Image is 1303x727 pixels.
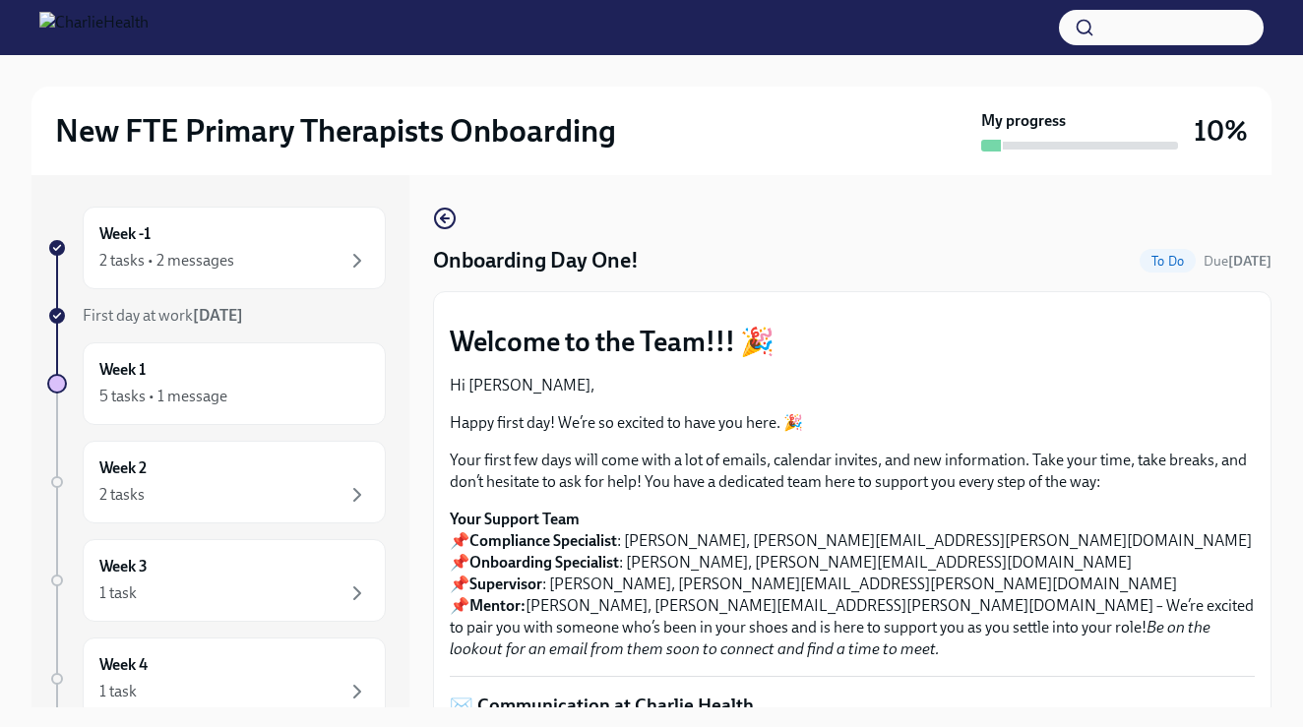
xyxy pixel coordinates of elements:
[99,250,234,272] div: 2 tasks • 2 messages
[47,342,386,425] a: Week 15 tasks • 1 message
[450,324,1255,359] p: Welcome to the Team!!! 🎉
[83,306,243,325] span: First day at work
[47,637,386,720] a: Week 41 task
[47,539,386,622] a: Week 31 task
[469,575,542,593] strong: Supervisor
[99,654,148,676] h6: Week 4
[99,556,148,577] h6: Week 3
[1228,253,1272,270] strong: [DATE]
[47,305,386,327] a: First day at work[DATE]
[450,510,580,528] strong: Your Support Team
[39,12,149,43] img: CharlieHealth
[47,441,386,523] a: Week 22 tasks
[99,386,227,407] div: 5 tasks • 1 message
[99,359,146,381] h6: Week 1
[469,553,619,572] strong: Onboarding Specialist
[47,207,386,289] a: Week -12 tasks • 2 messages
[99,582,137,604] div: 1 task
[450,412,1255,434] p: Happy first day! We’re so excited to have you here. 🎉
[55,111,616,151] h2: New FTE Primary Therapists Onboarding
[99,457,147,479] h6: Week 2
[99,223,151,245] h6: Week -1
[469,596,526,615] strong: Mentor:
[450,693,1255,718] p: ✉️ Communication at Charlie Health
[433,246,639,275] h4: Onboarding Day One!
[450,450,1255,493] p: Your first few days will come with a lot of emails, calendar invites, and new information. Take y...
[1194,113,1248,149] h3: 10%
[1204,252,1272,271] span: August 20th, 2025 10:00
[981,110,1066,132] strong: My progress
[469,531,617,550] strong: Compliance Specialist
[1204,253,1272,270] span: Due
[450,509,1255,660] p: 📌 : [PERSON_NAME], [PERSON_NAME][EMAIL_ADDRESS][PERSON_NAME][DOMAIN_NAME] 📌 : [PERSON_NAME], [PER...
[99,484,145,506] div: 2 tasks
[193,306,243,325] strong: [DATE]
[1140,254,1196,269] span: To Do
[99,681,137,702] div: 1 task
[450,375,1255,396] p: Hi [PERSON_NAME],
